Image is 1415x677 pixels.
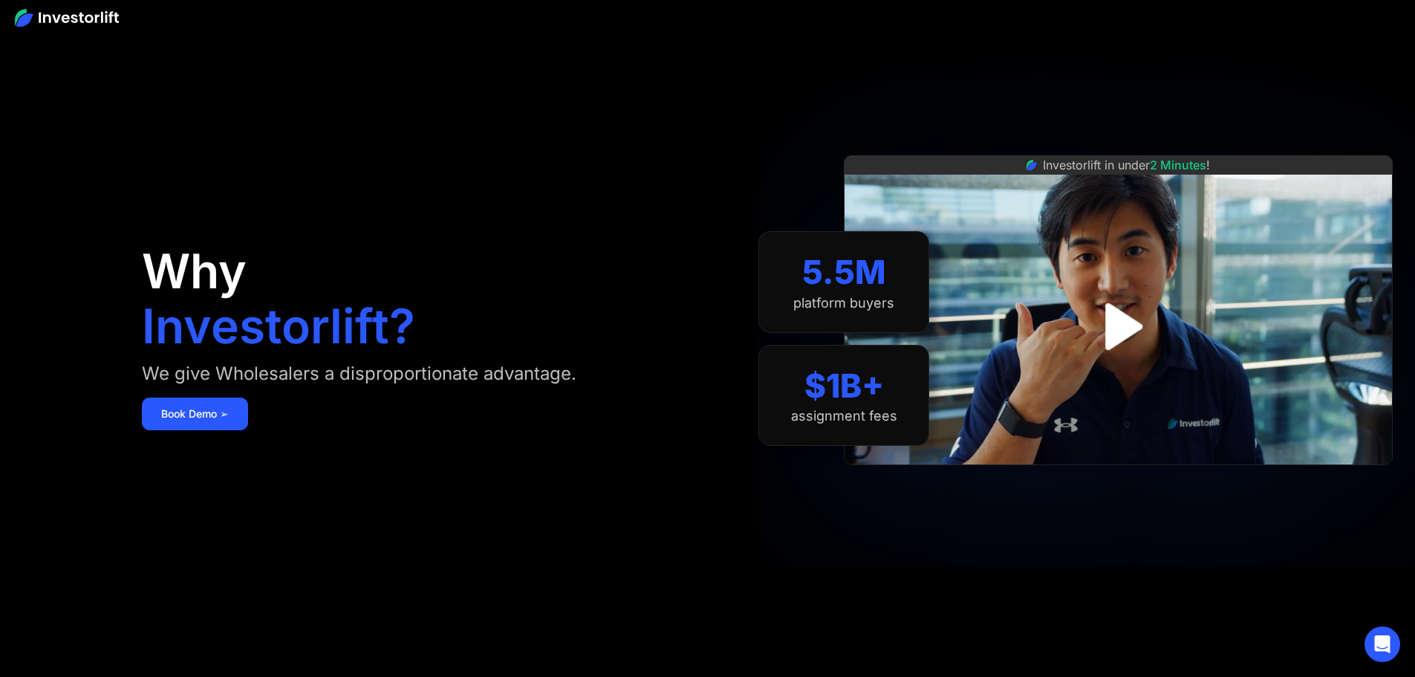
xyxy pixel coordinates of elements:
div: platform buyers [793,295,894,311]
a: open lightbox [1085,294,1151,360]
div: We give Wholesalers a disproportionate advantage. [142,362,576,386]
span: 2 Minutes [1150,158,1206,172]
h1: Investorlift? [142,302,415,350]
iframe: Customer reviews powered by Trustpilot [1007,473,1230,490]
div: Investorlift in under ! [1043,156,1210,174]
a: Book Demo ➢ [142,398,248,430]
div: assignment fees [791,408,897,424]
h1: Why [142,247,247,295]
div: Open Intercom Messenger [1364,626,1400,662]
div: $1B+ [804,366,884,406]
div: 5.5M [802,253,886,292]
